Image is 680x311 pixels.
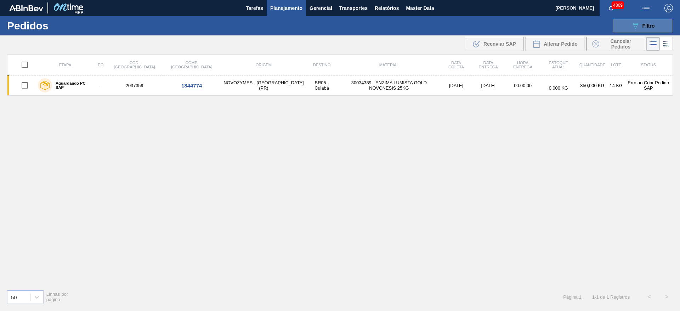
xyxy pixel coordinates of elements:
span: PO [98,63,103,67]
span: Destino [313,63,331,67]
span: Estoque atual [549,61,568,69]
span: Cancelar Pedidos [602,38,640,50]
td: - [95,75,106,96]
td: Erro ao Criar Pedido SAP [624,75,673,96]
div: 1844774 [164,83,220,89]
span: 4869 [612,1,624,9]
span: 1 - 1 de 1 Registros [592,294,630,300]
span: Reenviar SAP [483,41,516,47]
span: Material [379,63,399,67]
td: [DATE] [471,75,505,96]
span: Gerencial [310,4,332,12]
span: Transportes [339,4,368,12]
button: Notificações [600,3,622,13]
span: Alterar Pedido [544,41,578,47]
td: BR05 - Cuiabá [307,75,337,96]
td: [DATE] [441,75,471,96]
span: Quantidade [579,63,605,67]
img: TNhmsLtSVTkK8tSr43FrP2fwEKptu5GPRR3wAAAABJRU5ErkJggg== [9,5,43,11]
span: Linhas por página [46,292,68,302]
div: Visão em Lista [646,37,660,51]
span: Status [641,63,656,67]
span: Master Data [406,4,434,12]
span: Data coleta [448,61,464,69]
button: Filtro [613,19,673,33]
span: Filtro [642,23,655,29]
button: > [658,288,676,306]
img: Logout [664,4,673,12]
span: Origem [256,63,272,67]
td: NOVOZYMES - [GEOGRAPHIC_DATA] (PR) [221,75,306,96]
td: 350,000 KG [577,75,608,96]
td: 2037359 [106,75,162,96]
div: Cancelar Pedidos em Massa [586,37,645,51]
div: Visão em Cards [660,37,673,51]
span: Cód. [GEOGRAPHIC_DATA] [114,61,155,69]
img: userActions [642,4,650,12]
span: Relatórios [375,4,399,12]
span: Página : 1 [563,294,581,300]
span: 0,000 KG [549,85,568,91]
a: Aguardando PC SAP-2037359NOVOZYMES - [GEOGRAPHIC_DATA] (PR)BR05 - Cuiabá30034389 - ENZIMA LUMISTA... [7,75,673,96]
span: Tarefas [246,4,263,12]
div: Alterar Pedido [526,37,584,51]
td: 00:00:00 [505,75,540,96]
span: Data entrega [479,61,498,69]
h1: Pedidos [7,22,113,30]
button: < [640,288,658,306]
button: Cancelar Pedidos [586,37,645,51]
span: Planejamento [270,4,302,12]
td: 30034389 - ENZIMA LUMISTA GOLD NOVONESIS 25KG [337,75,441,96]
span: Hora Entrega [513,61,532,69]
span: Comp. [GEOGRAPHIC_DATA] [171,61,212,69]
span: Etapa [59,63,71,67]
label: Aguardando PC SAP [52,81,92,90]
span: Lote [611,63,621,67]
td: 14 KG [608,75,624,96]
div: Reenviar SAP [465,37,523,51]
div: 50 [11,294,17,300]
